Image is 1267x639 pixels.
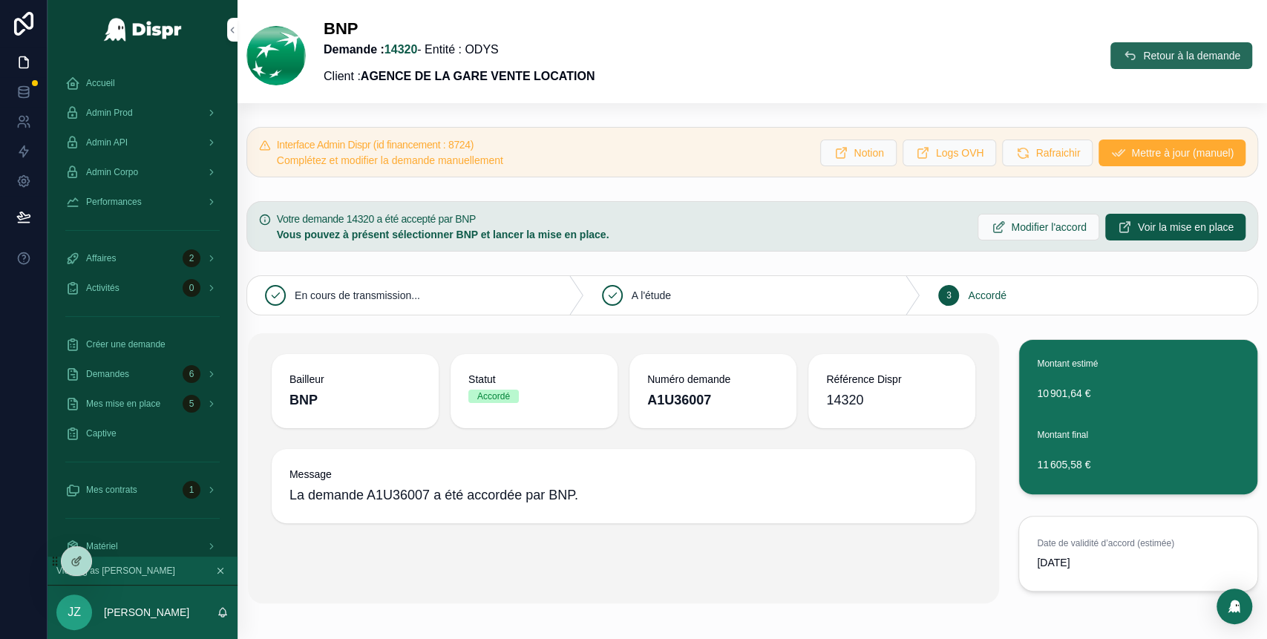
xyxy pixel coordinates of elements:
span: 10 901,64 € [1037,386,1240,401]
a: Créer une demande [56,331,229,358]
div: Open Intercom Messenger [1217,589,1252,624]
span: La demande A1U36007 a été accordée par BNP. [289,485,958,505]
span: Accordé [968,288,1006,303]
span: JZ [68,603,81,621]
a: Admin Corpo [56,159,229,186]
strong: AGENCE DE LA GARE VENTE LOCATION [361,70,595,82]
span: Date de validité d’accord (estimée) [1037,537,1240,549]
img: App logo [103,18,183,42]
div: Complétez et modifier la demande manuellement [277,153,809,168]
p: [PERSON_NAME] [104,605,189,620]
div: Accordé [477,390,510,403]
span: Retour à la demande [1143,48,1240,63]
a: Matériel [56,533,229,560]
span: Demandes [86,368,129,380]
span: Mes mise en place [86,398,160,410]
span: Viewing as [PERSON_NAME] [56,565,175,577]
button: Retour à la demande [1110,42,1252,69]
div: 6 [183,365,200,383]
span: Montant estimé [1037,358,1098,369]
a: Admin Prod [56,99,229,126]
div: 1 [183,481,200,499]
span: Créer une demande [86,338,166,350]
span: 11 605,58 € [1037,457,1240,472]
span: Référence Dispr [826,372,957,387]
button: Notion [820,140,896,166]
button: Voir la mise en place [1105,214,1245,240]
span: Accueil [86,77,115,89]
span: Activités [86,282,120,294]
span: Admin API [86,137,128,148]
span: Admin Corpo [86,166,138,178]
div: **Vous pouvez à présent sélectionner BNP et lancer la mise en place.** [277,227,966,242]
span: Matériel [86,540,118,552]
span: Complétez et modifier la demande manuellement [277,154,503,166]
div: 5 [183,395,200,413]
button: Rafraichir [1002,140,1093,166]
span: En cours de transmission... [295,288,420,303]
span: Statut [468,372,600,387]
div: 2 [183,249,200,267]
a: Admin API [56,129,229,156]
span: [DATE] [1037,555,1240,570]
h5: Interface Admin Dispr (id financement : 8724) [277,140,809,150]
span: Message [289,467,958,482]
a: Affaires2 [56,245,229,272]
a: Captive [56,420,229,447]
span: Numéro demande [647,372,779,387]
span: Voir la mise en place [1138,220,1234,235]
span: Logs OVH [936,145,984,160]
span: 3 [946,289,952,301]
strong: BNP [289,393,318,407]
button: Logs OVH [903,140,997,166]
strong: Vous pouvez à présent sélectionner BNP et lancer la mise en place. [277,229,609,240]
a: Mes contrats1 [56,476,229,503]
button: Modifier l'accord [978,214,1099,240]
a: Performances [56,189,229,215]
p: Client : [324,68,595,85]
span: Montant final [1037,430,1088,440]
span: 14320 [826,390,863,410]
a: Mes mise en place5 [56,390,229,417]
span: Rafraichir [1035,145,1080,160]
a: Accueil [56,70,229,96]
p: - Entité : ODYS [324,41,595,59]
span: Admin Prod [86,107,133,119]
span: Affaires [86,252,116,264]
span: Captive [86,427,117,439]
div: 0 [183,279,200,297]
strong: Demande : [324,43,417,56]
span: Notion [854,145,883,160]
a: 14320 [384,43,418,56]
h1: BNP [324,18,595,41]
button: Mettre à jour (manuel) [1099,140,1245,166]
span: Mettre à jour (manuel) [1131,145,1234,160]
span: Bailleur [289,372,421,387]
span: Performances [86,196,142,208]
span: Modifier l'accord [1011,220,1087,235]
div: scrollable content [48,59,238,557]
a: Activités0 [56,275,229,301]
span: A l'étude [632,288,671,303]
a: Demandes6 [56,361,229,387]
span: Mes contrats [86,484,137,496]
h5: Votre demande 14320 a été accepté par BNP [277,214,966,224]
strong: A1U36007 [647,393,711,407]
